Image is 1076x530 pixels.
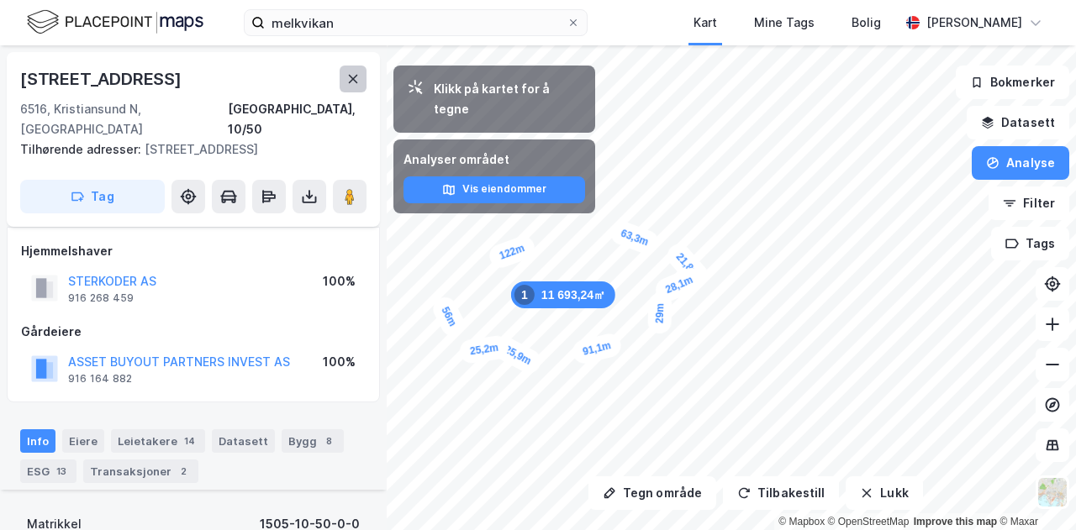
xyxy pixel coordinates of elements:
[662,239,712,291] div: Map marker
[652,265,706,306] div: Map marker
[320,433,337,449] div: 8
[511,281,615,308] div: Map marker
[914,516,997,527] a: Improve this map
[181,433,198,449] div: 14
[956,66,1069,99] button: Bokmerker
[403,176,585,203] button: Vis eiendommer
[694,13,717,33] div: Kart
[588,476,716,510] button: Tegn område
[323,352,356,372] div: 100%
[458,334,509,365] div: Map marker
[68,372,132,386] div: 916 164 882
[926,13,1022,33] div: [PERSON_NAME]
[487,234,538,271] div: Map marker
[20,99,228,139] div: 6516, Kristiansund N, [GEOGRAPHIC_DATA]
[62,429,104,453] div: Eiere
[434,79,582,119] div: Klikk på kartet for å tegne
[967,106,1069,139] button: Datasett
[778,516,825,527] a: Mapbox
[992,449,1076,530] div: Kontrollprogram for chat
[20,180,165,213] button: Tag
[972,146,1069,180] button: Analyse
[228,99,367,139] div: [GEOGRAPHIC_DATA], 10/50
[989,186,1069,220] button: Filter
[111,429,205,453] div: Leietakere
[20,429,55,453] div: Info
[20,459,76,483] div: ESG
[992,449,1076,530] iframe: Chat Widget
[21,241,366,261] div: Hjemmelshaver
[21,322,366,342] div: Gårdeiere
[991,227,1069,260] button: Tags
[20,142,145,156] span: Tilhørende adresser:
[846,476,922,510] button: Lukk
[754,13,815,33] div: Mine Tags
[20,66,185,92] div: [STREET_ADDRESS]
[852,13,881,33] div: Bolig
[212,429,275,453] div: Datasett
[570,331,623,365] div: Map marker
[323,271,356,291] div: 100%
[430,293,469,340] div: Map marker
[491,333,545,377] div: Map marker
[723,476,839,510] button: Tilbakestill
[265,10,567,35] input: Søk på adresse, matrikkel, gårdeiere, leietakere eller personer
[68,291,134,305] div: 916 268 459
[282,429,344,453] div: Bygg
[175,463,192,480] div: 2
[608,218,662,257] div: Map marker
[53,463,70,480] div: 13
[83,459,198,483] div: Transaksjoner
[403,150,585,170] div: Analyser området
[20,139,353,160] div: [STREET_ADDRESS]
[514,285,535,305] div: 1
[647,292,672,333] div: Map marker
[27,8,203,37] img: logo.f888ab2527a4732fd821a326f86c7f29.svg
[828,516,910,527] a: OpenStreetMap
